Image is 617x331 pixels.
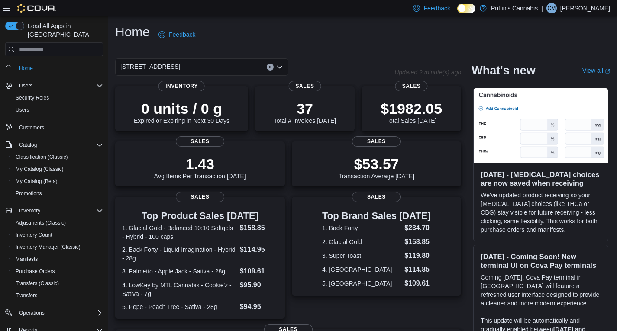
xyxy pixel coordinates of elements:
h3: [DATE] - [MEDICAL_DATA] choices are now saved when receiving [481,170,601,187]
button: My Catalog (Beta) [9,175,107,187]
a: Transfers (Classic) [12,278,62,289]
span: My Catalog (Classic) [16,166,64,173]
button: Transfers [9,289,107,302]
span: Inventory Manager (Classic) [16,244,81,251]
button: Operations [16,308,48,318]
dt: 1. Glacial Gold - Balanced 10:10 Softgels - Hybrid - 100 caps [122,224,236,241]
button: Security Roles [9,92,107,104]
span: Inventory Count [16,231,52,238]
h2: What's new [472,64,535,77]
span: Customers [19,124,44,131]
span: Sales [176,136,224,147]
div: Transaction Average [DATE] [339,155,415,180]
span: Promotions [12,188,103,199]
dd: $119.80 [404,251,431,261]
p: $53.57 [339,155,415,173]
span: Feedback [423,4,450,13]
span: Security Roles [12,93,103,103]
dt: 2. Glacial Gold [322,238,401,246]
span: Transfers [12,290,103,301]
span: Home [19,65,33,72]
span: Inventory [16,206,103,216]
dd: $95.90 [240,280,278,290]
dt: 2. Back Forty - Liquid Imagination - Hybrid - 28g [122,245,236,263]
dd: $109.61 [404,278,431,289]
p: $1982.05 [381,100,442,117]
p: Updated 2 minute(s) ago [394,69,461,76]
span: Manifests [12,254,103,264]
button: Customers [2,121,107,134]
h1: Home [115,23,150,41]
span: My Catalog (Beta) [16,178,58,185]
a: Inventory Count [12,230,56,240]
a: Adjustments (Classic) [12,218,69,228]
button: Manifests [9,253,107,265]
span: Inventory [19,207,40,214]
a: Classification (Classic) [12,152,71,162]
div: Total # Invoices [DATE] [274,100,336,124]
button: Open list of options [276,64,283,71]
h3: Top Brand Sales [DATE] [322,211,431,221]
a: Home [16,63,36,74]
button: Catalog [16,140,40,150]
a: Users [12,105,32,115]
a: Inventory Manager (Classic) [12,242,84,252]
dt: 3. Super Toast [322,251,401,260]
button: Classification (Classic) [9,151,107,163]
a: Transfers [12,290,41,301]
span: Inventory [158,81,205,91]
button: Clear input [267,64,274,71]
a: Security Roles [12,93,52,103]
button: Inventory Count [9,229,107,241]
dd: $158.85 [404,237,431,247]
span: Users [12,105,103,115]
span: Manifests [16,256,38,263]
dd: $114.95 [240,244,278,255]
p: [PERSON_NAME] [560,3,610,13]
dt: 1. Back Forty [322,224,401,232]
button: Inventory Manager (Classic) [9,241,107,253]
span: Sales [289,81,321,91]
p: Puffin's Cannabis [491,3,538,13]
dt: 4. [GEOGRAPHIC_DATA] [322,265,401,274]
button: My Catalog (Classic) [9,163,107,175]
button: Inventory [2,205,107,217]
span: Feedback [169,30,195,39]
span: Users [16,80,103,91]
button: Transfers (Classic) [9,277,107,289]
p: We've updated product receiving so your [MEDICAL_DATA] choices (like THCa or CBG) stay visible fo... [481,191,601,234]
button: Catalog [2,139,107,151]
h3: [DATE] - Coming Soon! New terminal UI on Cova Pay terminals [481,252,601,270]
span: Adjustments (Classic) [16,219,66,226]
span: CM [548,3,556,13]
span: Users [19,82,32,89]
a: Promotions [12,188,45,199]
button: Users [16,80,36,91]
span: Home [16,62,103,73]
span: Inventory Count [12,230,103,240]
span: Sales [352,192,401,202]
p: 0 units / 0 g [134,100,229,117]
h3: Top Product Sales [DATE] [122,211,278,221]
dt: 4. LowKey by MTL Cannabis - Cookie'z - Sativa - 7g [122,281,236,298]
span: Catalog [16,140,103,150]
a: My Catalog (Beta) [12,176,61,186]
span: Promotions [16,190,42,197]
span: Classification (Classic) [12,152,103,162]
span: Transfers (Classic) [16,280,59,287]
dd: $94.95 [240,302,278,312]
button: Purchase Orders [9,265,107,277]
button: Users [2,80,107,92]
span: Customers [16,122,103,133]
button: Promotions [9,187,107,199]
button: Adjustments (Classic) [9,217,107,229]
p: 37 [274,100,336,117]
button: Operations [2,307,107,319]
span: Inventory Manager (Classic) [12,242,103,252]
a: Customers [16,122,48,133]
dt: 5. Pepe - Peach Tree - Sativa - 28g [122,302,236,311]
button: Home [2,61,107,74]
div: Curtis Muir [546,3,557,13]
dt: 5. [GEOGRAPHIC_DATA] [322,279,401,288]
